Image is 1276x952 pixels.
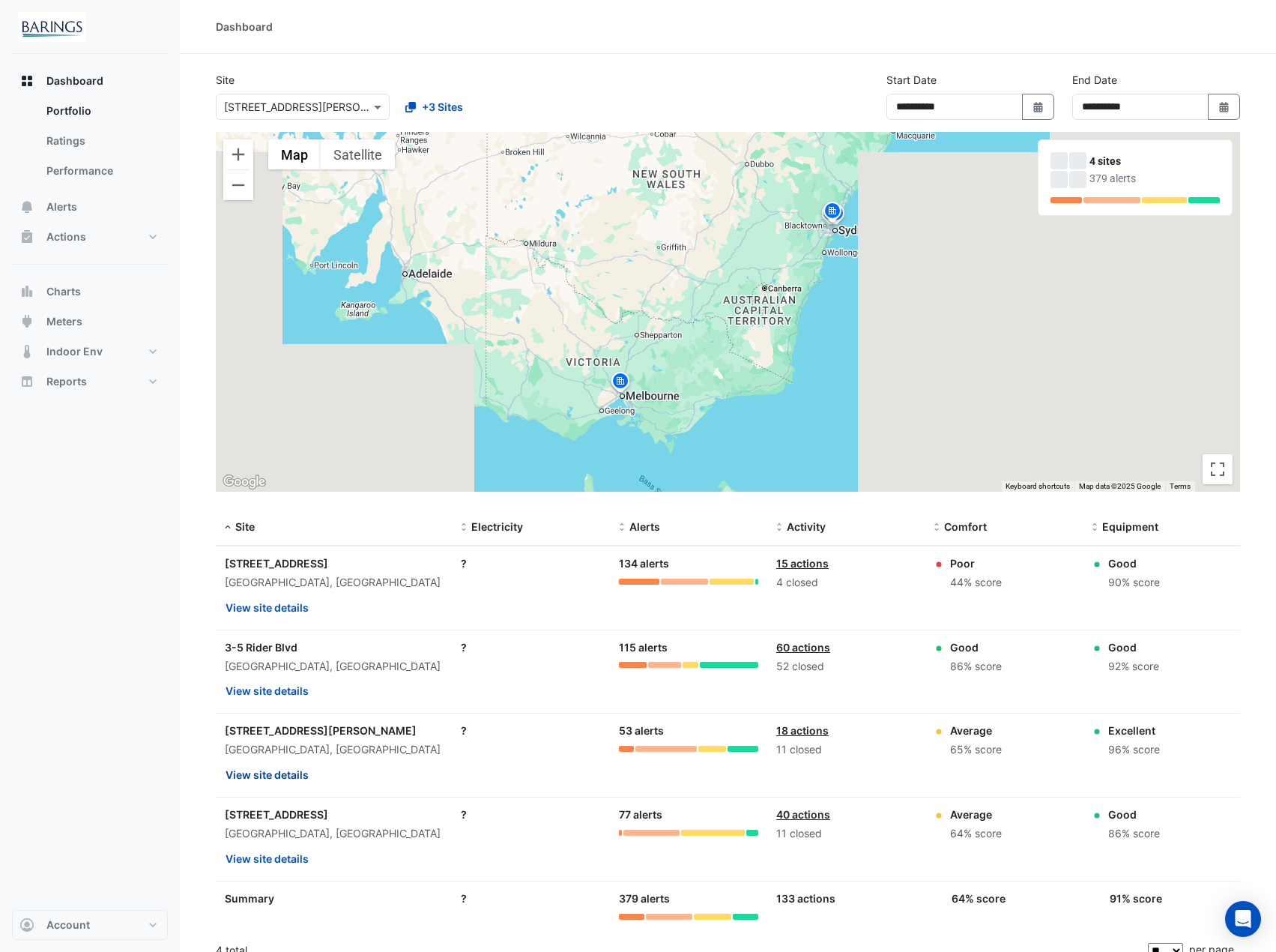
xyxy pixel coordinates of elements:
[952,891,1006,906] div: 64% score
[787,520,826,533] span: Activity
[216,19,273,34] div: Dashboard
[619,555,758,573] div: 134 alerts
[1108,555,1160,571] div: Good
[776,891,916,906] div: 133 actions
[12,192,168,222] button: Alerts
[225,594,309,621] button: View site details
[34,96,168,126] a: Portfolio
[776,724,829,737] a: 18 actions
[12,337,168,367] button: Indoor Env
[225,807,443,822] div: [STREET_ADDRESS]
[820,200,844,226] img: site-pin.svg
[1108,825,1160,843] div: 86% score
[1108,639,1159,655] div: Good
[461,639,600,655] div: ?
[225,723,443,738] div: [STREET_ADDRESS][PERSON_NAME]
[12,96,168,192] div: Dashboard
[629,520,660,533] span: Alerts
[422,99,463,115] span: +3 Sites
[12,277,168,307] button: Charts
[216,72,235,88] label: Site
[19,284,34,299] app-icon: Charts
[776,574,916,591] div: 4 closed
[46,314,82,329] span: Meters
[776,825,916,843] div: 11 closed
[34,126,168,156] a: Ratings
[1108,658,1159,675] div: 92% score
[1203,454,1233,484] button: Toggle fullscreen view
[619,723,758,740] div: 53 alerts
[19,199,34,214] app-icon: Alerts
[1089,171,1220,187] div: 379 alerts
[776,741,916,759] div: 11 closed
[471,520,523,533] span: Electricity
[944,520,987,533] span: Comfort
[18,12,85,42] img: Company Logo
[1072,72,1117,88] label: End Date
[225,892,274,905] span: Summary
[819,202,843,229] img: site-pin.svg
[46,229,86,244] span: Actions
[950,555,1002,571] div: Poor
[321,139,395,169] button: Show satellite imagery
[1032,100,1045,113] fa-icon: Select Date
[1110,891,1162,906] div: 91% score
[1218,100,1231,113] fa-icon: Select Date
[12,222,168,252] button: Actions
[950,658,1002,675] div: 86% score
[46,918,90,933] span: Account
[19,73,34,88] app-icon: Dashboard
[19,314,34,329] app-icon: Meters
[225,658,443,675] div: [GEOGRAPHIC_DATA], [GEOGRAPHIC_DATA]
[1108,807,1160,822] div: Good
[12,307,168,337] button: Meters
[220,472,269,492] a: Open this area in Google Maps (opens a new window)
[1225,901,1261,937] div: Open Intercom Messenger
[461,807,600,822] div: ?
[225,762,309,788] button: View site details
[225,741,443,759] div: [GEOGRAPHIC_DATA], [GEOGRAPHIC_DATA]
[950,807,1002,822] div: Average
[223,139,253,169] button: Zoom in
[12,910,168,940] button: Account
[1108,741,1160,759] div: 96% score
[950,639,1002,655] div: Good
[1079,482,1161,490] span: Map data ©2025 Google
[12,367,168,397] button: Reports
[776,641,830,654] a: 60 actions
[461,723,600,738] div: ?
[1108,574,1160,591] div: 90% score
[46,374,87,389] span: Reports
[225,825,443,843] div: [GEOGRAPHIC_DATA], [GEOGRAPHIC_DATA]
[235,520,255,533] span: Site
[950,825,1002,843] div: 64% score
[1102,520,1158,533] span: Equipment
[461,555,600,571] div: ?
[776,557,829,570] a: 15 actions
[886,72,937,88] label: Start Date
[225,555,443,571] div: [STREET_ADDRESS]
[619,807,758,824] div: 77 alerts
[46,284,81,299] span: Charts
[225,678,309,704] button: View site details
[950,741,1002,759] div: 65% score
[619,891,758,908] div: 379 alerts
[46,73,103,88] span: Dashboard
[220,472,269,492] img: Google
[1006,481,1070,492] button: Keyboard shortcuts
[19,374,34,389] app-icon: Reports
[34,156,168,186] a: Performance
[46,199,77,214] span: Alerts
[1108,723,1160,738] div: Excellent
[950,574,1002,591] div: 44% score
[225,639,443,655] div: 3-5 Rider Blvd
[46,344,103,359] span: Indoor Env
[12,66,168,96] button: Dashboard
[776,808,830,821] a: 40 actions
[268,139,321,169] button: Show street map
[776,658,916,675] div: 52 closed
[19,344,34,359] app-icon: Indoor Env
[823,202,847,229] img: site-pin.svg
[950,723,1002,738] div: Average
[608,370,632,397] img: site-pin.svg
